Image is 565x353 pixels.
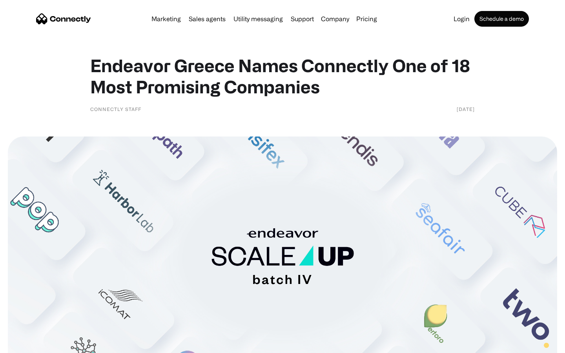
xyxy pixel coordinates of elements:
[36,13,91,25] a: home
[16,339,47,350] ul: Language list
[148,16,184,22] a: Marketing
[186,16,229,22] a: Sales agents
[90,55,475,97] h1: Endeavor Greece Names Connectly One of 18 Most Promising Companies
[90,105,141,113] div: Connectly Staff
[230,16,286,22] a: Utility messaging
[353,16,380,22] a: Pricing
[321,13,349,24] div: Company
[319,13,352,24] div: Company
[288,16,317,22] a: Support
[457,105,475,113] div: [DATE]
[450,16,473,22] a: Login
[474,11,529,27] a: Schedule a demo
[8,339,47,350] aside: Language selected: English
